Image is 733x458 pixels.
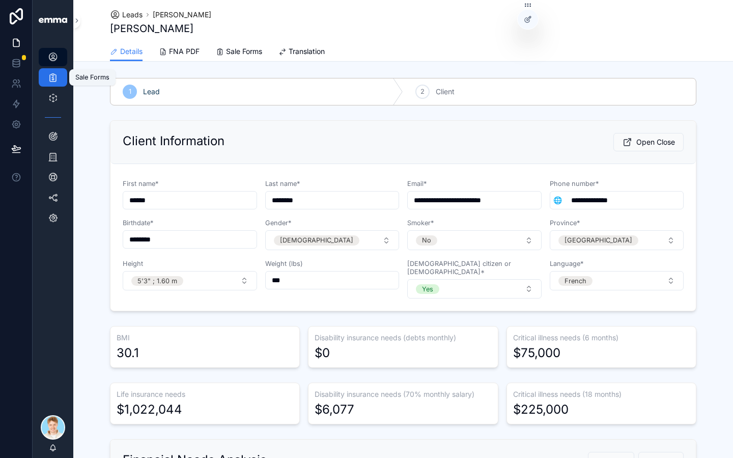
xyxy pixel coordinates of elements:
h2: Client Information [123,133,224,149]
div: 30.1 [117,345,139,361]
h3: Critical illness needs (18 months) [513,389,690,399]
div: $6,077 [315,401,354,418]
a: Leads [110,10,143,20]
span: Smoker* [407,219,434,227]
span: Translation [289,46,325,57]
span: 🌐 [553,195,562,205]
a: [PERSON_NAME] [153,10,211,20]
a: Details [110,42,143,62]
button: Select Button [550,191,565,209]
button: Select Button [407,279,542,299]
span: FNA PDF [169,46,200,57]
span: Email* [407,180,427,187]
span: Province* [550,219,580,227]
span: 1 [129,88,131,96]
div: 5'3" ; 1.60 m [137,276,177,286]
img: App logo [39,18,67,23]
div: $1,022,044 [117,401,182,418]
div: $225,000 [513,401,569,418]
button: Select Button [550,271,684,290]
button: Select Button [265,230,400,250]
div: [GEOGRAPHIC_DATA] [565,235,632,245]
h3: Critical illness needs (6 months) [513,333,690,343]
h3: Life insurance needs [117,389,293,399]
a: Sale Forms [216,42,262,63]
div: [DEMOGRAPHIC_DATA] [280,235,353,245]
span: Leads [122,10,143,20]
span: Language* [550,260,583,267]
span: Details [120,46,143,57]
a: Translation [278,42,325,63]
span: First name* [123,180,158,187]
div: No [422,235,431,245]
h3: BMI [117,333,293,343]
span: Birthdate* [123,219,153,227]
h3: Disability insurance needs (debts monthly) [315,333,491,343]
span: 2 [420,88,425,96]
span: Gender* [265,219,291,227]
a: FNA PDF [159,42,200,63]
span: Sale Forms [226,46,262,57]
div: Sale Forms [75,73,109,82]
span: Weight (lbs) [265,260,303,267]
span: Last name* [265,180,300,187]
button: Open Close [613,133,684,151]
h1: [PERSON_NAME] [110,21,193,36]
span: Phone number* [550,180,599,187]
span: [DEMOGRAPHIC_DATA] citizen or [DEMOGRAPHIC_DATA]* [407,260,511,276]
button: Select Button [407,230,542,250]
div: $0 [315,345,330,361]
h3: Disability insurance needs (70% monthly salary) [315,389,491,399]
div: Yes [422,284,433,294]
span: Open Close [636,137,675,147]
button: Select Button [123,271,257,290]
div: $75,000 [513,345,560,361]
div: scrollable content [33,41,73,409]
button: Select Button [550,230,684,250]
span: Lead [143,87,160,97]
span: Client [436,87,455,97]
span: Height [123,260,143,267]
div: French [565,276,586,286]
